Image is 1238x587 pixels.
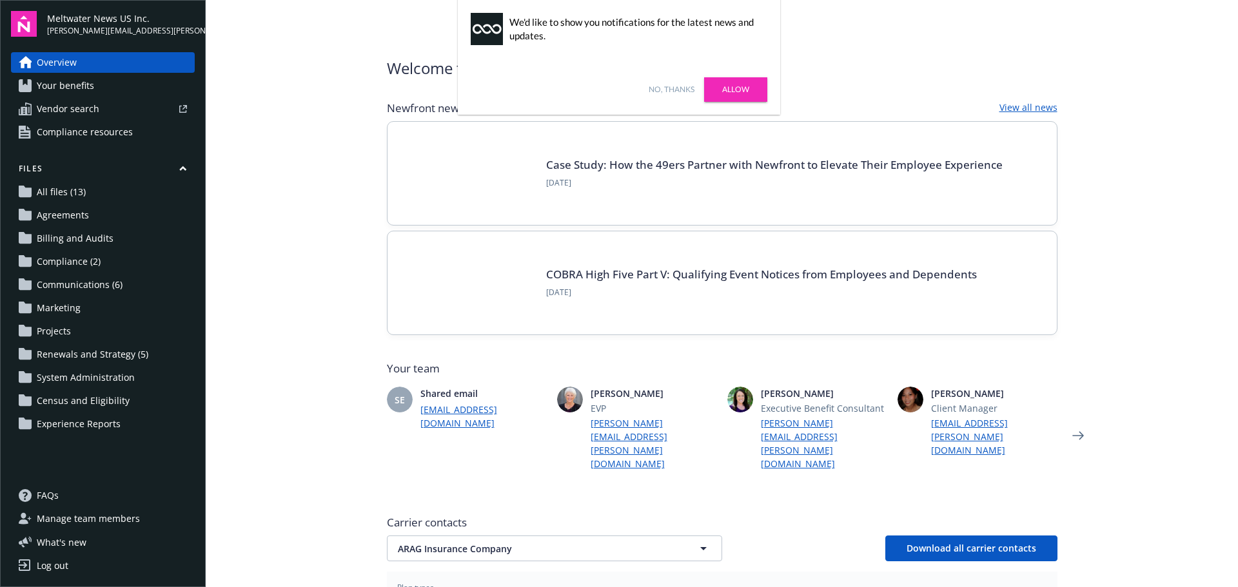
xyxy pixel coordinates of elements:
a: Communications (6) [11,274,195,295]
span: Renewals and Strategy (5) [37,344,148,365]
button: Files [11,163,195,179]
span: Executive Benefit Consultant [761,401,887,415]
button: What's new [11,535,107,549]
span: All files (13) [37,182,86,202]
img: BLOG-Card Image - Compliance - COBRA High Five Pt 5 - 09-11-25.jpg [408,252,531,314]
img: photo [898,387,923,412]
a: Compliance resources [11,122,195,142]
span: ARAG Insurance Company [398,542,666,555]
span: [PERSON_NAME] [591,387,717,400]
span: Carrier contacts [387,515,1057,530]
img: navigator-logo.svg [11,11,37,37]
span: Shared email [420,387,547,400]
span: Newfront news [387,101,464,116]
a: Projects [11,321,195,342]
a: Renewals and Strategy (5) [11,344,195,365]
div: Log out [37,555,68,576]
button: ARAG Insurance Company [387,535,722,561]
a: Billing and Audits [11,228,195,249]
a: System Administration [11,367,195,388]
span: Agreements [37,205,89,226]
span: EVP [591,401,717,415]
span: [PERSON_NAME] [931,387,1057,400]
span: [PERSON_NAME] [761,387,887,400]
a: Manage team members [11,508,195,529]
span: Compliance (2) [37,251,101,272]
a: View all news [999,101,1057,116]
span: Welcome to Navigator , [PERSON_NAME] [387,57,673,80]
a: All files (13) [11,182,195,202]
img: photo [557,387,583,412]
span: Billing and Audits [37,228,113,249]
span: Projects [37,321,71,342]
span: Vendor search [37,99,99,119]
button: Meltwater News US Inc.[PERSON_NAME][EMAIL_ADDRESS][PERSON_NAME][DOMAIN_NAME] [47,11,195,37]
a: Compliance (2) [11,251,195,272]
a: Experience Reports [11,414,195,434]
a: [PERSON_NAME][EMAIL_ADDRESS][PERSON_NAME][DOMAIN_NAME] [761,416,887,470]
a: Census and Eligibility [11,390,195,411]
a: [EMAIL_ADDRESS][DOMAIN_NAME] [420,403,547,430]
span: [DATE] [546,177,1003,189]
span: FAQs [37,485,59,506]
a: Your benefits [11,75,195,96]
span: Meltwater News US Inc. [47,12,195,25]
button: Download all carrier contacts [885,535,1057,561]
img: photo [727,387,753,412]
span: Download all carrier contacts [907,542,1036,554]
span: Overview [37,52,77,73]
div: We'd like to show you notifications for the latest news and updates. [509,15,761,43]
span: Census and Eligibility [37,390,130,411]
span: System Administration [37,367,135,388]
a: Overview [11,52,195,73]
span: [PERSON_NAME][EMAIL_ADDRESS][PERSON_NAME][DOMAIN_NAME] [47,25,195,37]
span: Compliance resources [37,122,133,142]
a: FAQs [11,485,195,506]
img: Card Image - INSIGHTS copy.png [408,142,531,204]
a: COBRA High Five Part V: Qualifying Event Notices from Employees and Dependents [546,267,977,282]
a: Marketing [11,298,195,318]
a: Allow [704,77,767,102]
span: Manage team members [37,508,140,529]
a: Agreements [11,205,195,226]
a: Vendor search [11,99,195,119]
span: Communications (6) [37,274,123,295]
a: [EMAIL_ADDRESS][PERSON_NAME][DOMAIN_NAME] [931,416,1057,457]
span: [DATE] [546,287,977,298]
span: What ' s new [37,535,86,549]
span: Marketing [37,298,81,318]
span: Your benefits [37,75,94,96]
a: No, thanks [649,84,694,95]
a: [PERSON_NAME][EMAIL_ADDRESS][PERSON_NAME][DOMAIN_NAME] [591,416,717,470]
span: Your team [387,361,1057,376]
a: Next [1068,425,1088,446]
span: SE [395,393,405,407]
span: Client Manager [931,401,1057,415]
a: Case Study: How the 49ers Partner with Newfront to Elevate Their Employee Experience [546,157,1003,172]
span: Experience Reports [37,414,121,434]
